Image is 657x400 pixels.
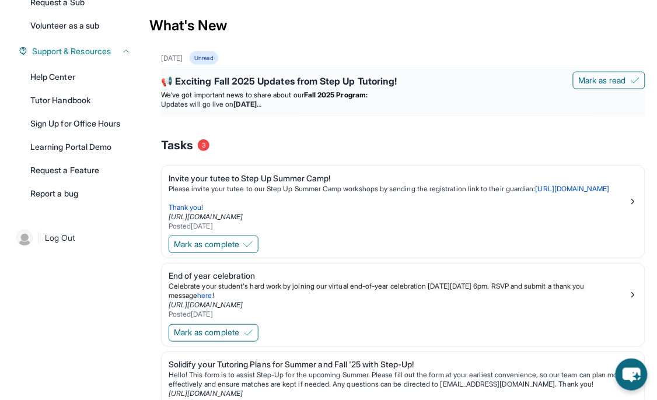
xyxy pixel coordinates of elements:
span: Mark as complete [174,327,239,339]
a: End of year celebrationCelebrate your student's hard work by joining our virtual end-of-year cele... [162,264,645,322]
p: ! [169,282,628,301]
a: |Log Out [12,225,138,251]
div: End of year celebration [169,271,628,282]
strong: Fall 2025 Program: [304,90,368,99]
a: Report a bug [23,183,138,204]
span: Mark as read [578,75,626,86]
span: Celebrate your student's hard work by joining our virtual end-of-year celebration [DATE][DATE] 6p... [169,282,586,300]
span: Tasks [161,137,193,153]
div: [DATE] [161,54,183,63]
a: [URL][DOMAIN_NAME] [169,390,243,398]
div: Unread [190,51,218,65]
a: Help Center [23,66,138,87]
a: [URL][DOMAIN_NAME] [536,184,610,193]
span: Thank you! [169,203,204,212]
img: Mark as complete [244,328,253,338]
button: Mark as read [573,72,645,89]
strong: [DATE] [234,100,261,108]
div: Solidify your Tutoring Plans for Summer and Fall '25 with Step-Up! [169,359,628,371]
img: Mark as complete [244,240,253,249]
div: Posted [DATE] [169,310,628,320]
div: Invite your tutee to Step Up Summer Camp! [169,173,628,184]
button: Mark as complete [169,236,258,253]
img: user-img [16,230,33,246]
a: Learning Portal Demo [23,136,138,157]
a: Sign Up for Office Hours [23,113,138,134]
li: Updates will go live on [161,100,645,109]
a: Tutor Handbook [23,90,138,111]
span: We’ve got important news to share about our [161,90,304,99]
button: Support & Resources [27,45,131,57]
div: 📢 Exciting Fall 2025 Updates from Step Up Tutoring! [161,74,645,90]
span: | [37,231,40,245]
span: 3 [198,139,209,151]
span: Log Out [45,232,75,244]
span: Support & Resources [32,45,111,57]
button: Mark as complete [169,324,258,342]
img: Mark as read [631,76,640,85]
p: Please invite your tutee to our Step Up Summer Camp workshops by sending the registration link to... [169,184,628,194]
a: Volunteer as a sub [23,15,138,36]
a: Invite your tutee to Step Up Summer Camp!Please invite your tutee to our Step Up Summer Camp work... [162,166,645,233]
span: Mark as complete [174,238,239,250]
div: Posted [DATE] [169,222,628,231]
p: Hello! This form is to assist Step-Up for the upcoming Summer. Please fill out the form at your e... [169,371,628,390]
a: here [198,292,212,300]
button: chat-button [616,359,648,391]
a: [URL][DOMAIN_NAME] [169,212,243,221]
a: [URL][DOMAIN_NAME] [169,301,243,310]
a: Request a Feature [23,160,138,181]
